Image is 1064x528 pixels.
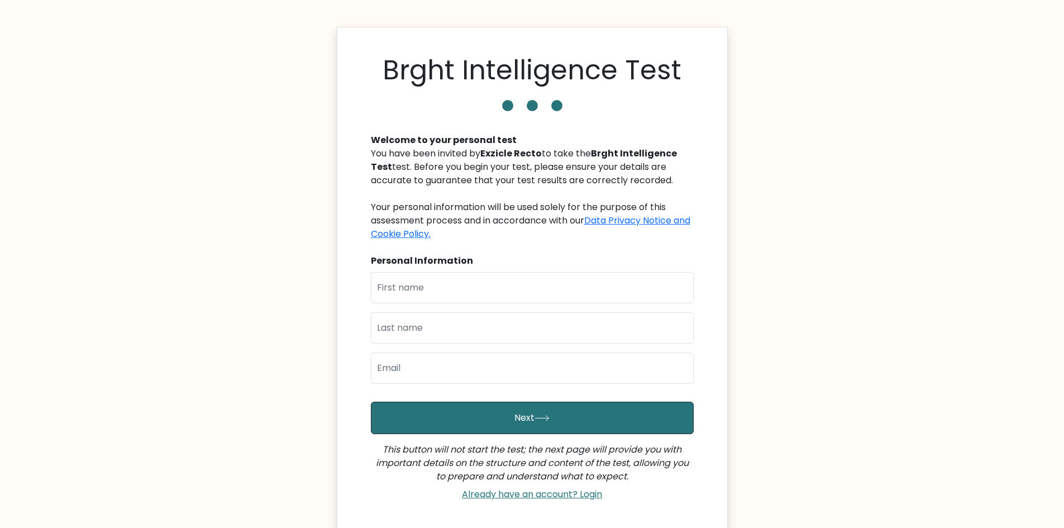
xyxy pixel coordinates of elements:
a: Data Privacy Notice and Cookie Policy. [371,214,690,240]
input: Email [371,353,694,384]
div: You have been invited by to take the test. Before you begin your test, please ensure your details... [371,147,694,241]
div: Welcome to your personal test [371,134,694,147]
button: Next [371,402,694,434]
h1: Brght Intelligence Test [383,54,681,87]
div: Personal Information [371,254,694,268]
b: Brght Intelligence Test [371,147,677,173]
i: This button will not start the test; the next page will provide you with important details on the... [376,443,689,483]
a: Already have an account? Login [457,488,607,501]
b: Exzicle Recto [480,147,542,160]
input: First name [371,272,694,303]
input: Last name [371,312,694,344]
